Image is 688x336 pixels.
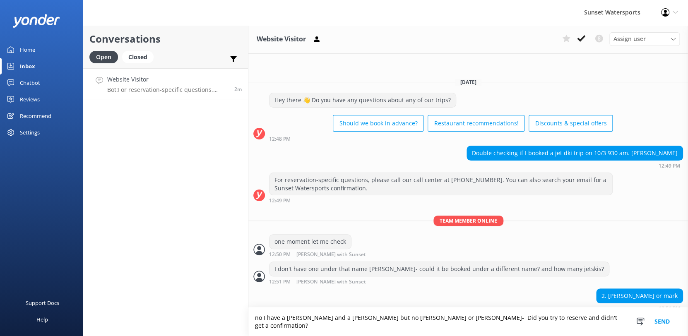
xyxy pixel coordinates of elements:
[296,252,366,257] span: [PERSON_NAME] with Sunset
[269,198,291,203] strong: 12:49 PM
[269,173,612,195] div: For reservation-specific questions, please call our call center at [PHONE_NUMBER]. You can also s...
[269,93,456,107] div: Hey there 👋 Do you have any questions about any of our trips?
[89,52,122,61] a: Open
[20,124,40,141] div: Settings
[26,295,59,311] div: Support Docs
[428,115,524,132] button: Restaurant recommendations!
[269,278,609,285] div: Sep 25 2025 11:51am (UTC -05:00) America/Cancun
[333,115,423,132] button: Should we book in advance?
[122,52,158,61] a: Closed
[659,306,680,311] strong: 12:51 PM
[12,14,60,28] img: yonder-white-logo.png
[122,51,154,63] div: Closed
[89,51,118,63] div: Open
[467,146,683,160] div: Double checking if I booked a jet dki trip on 10/3 930 am. [PERSON_NAME]
[107,75,228,84] h4: Website Visitor
[36,311,48,328] div: Help
[597,289,683,303] div: 2. [PERSON_NAME] or mark
[20,108,51,124] div: Recommend
[234,86,242,93] span: Sep 25 2025 11:49am (UTC -05:00) America/Cancun
[269,197,613,203] div: Sep 25 2025 11:49am (UTC -05:00) America/Cancun
[609,32,680,46] div: Assign User
[529,115,613,132] button: Discounts & special offers
[433,216,503,226] span: Team member online
[107,86,228,94] p: Bot: For reservation-specific questions, please call our call center at [PHONE_NUMBER]. You can a...
[269,137,291,142] strong: 12:48 PM
[20,58,35,74] div: Inbox
[20,74,40,91] div: Chatbot
[89,31,242,47] h2: Conversations
[296,279,366,285] span: [PERSON_NAME] with Sunset
[647,307,678,336] button: Send
[269,235,351,249] div: one moment let me check
[248,307,688,336] textarea: no I have a [PERSON_NAME] and a [PERSON_NAME] but no [PERSON_NAME] or [PERSON_NAME]- Did you try ...
[83,68,248,99] a: Website VisitorBot:For reservation-specific questions, please call our call center at [PHONE_NUMB...
[613,34,646,43] span: Assign user
[269,251,393,257] div: Sep 25 2025 11:50am (UTC -05:00) America/Cancun
[20,91,40,108] div: Reviews
[257,34,306,45] h3: Website Visitor
[467,163,683,168] div: Sep 25 2025 11:49am (UTC -05:00) America/Cancun
[269,262,609,276] div: I don't have one under that name [PERSON_NAME]- could it be booked under a different name? and ho...
[455,79,481,86] span: [DATE]
[269,279,291,285] strong: 12:51 PM
[269,252,291,257] strong: 12:50 PM
[20,41,35,58] div: Home
[269,136,613,142] div: Sep 25 2025 11:48am (UTC -05:00) America/Cancun
[596,305,683,311] div: Sep 25 2025 11:51am (UTC -05:00) America/Cancun
[659,163,680,168] strong: 12:49 PM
